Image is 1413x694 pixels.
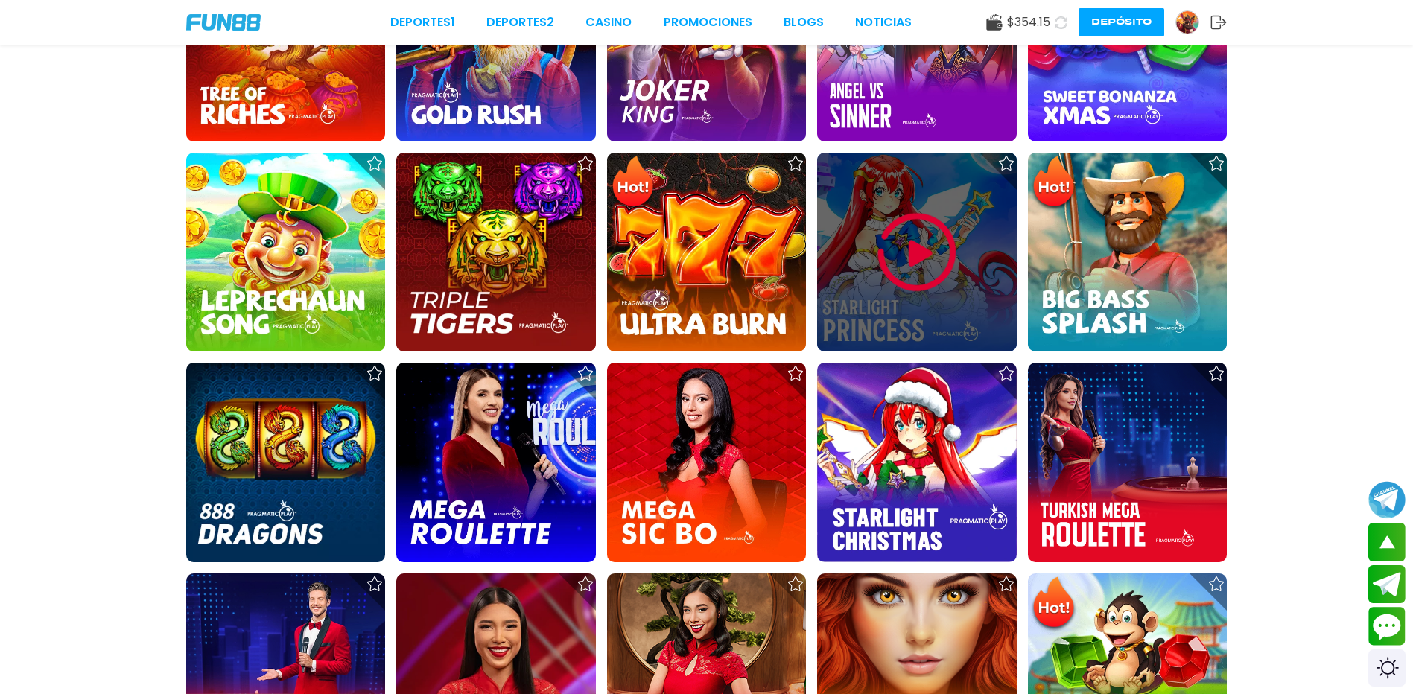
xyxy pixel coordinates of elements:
[1368,480,1406,519] button: Join telegram channel
[1028,153,1227,351] img: Big Bass Splash
[486,13,554,31] a: Deportes2
[872,208,962,297] img: Play Game
[784,13,824,31] a: BLOGS
[1368,565,1406,604] button: Join telegram
[855,13,912,31] a: NOTICIAS
[1368,523,1406,561] button: scroll up
[609,154,657,212] img: Hot
[664,13,752,31] a: Promociones
[607,363,806,561] img: Mega Sic Bo Lobby
[585,13,632,31] a: CASINO
[1029,154,1078,212] img: Hot
[186,14,261,31] img: Company Logo
[186,363,385,561] img: 888 Dragons
[396,153,595,351] img: Triple Tigers
[1029,575,1078,633] img: Hot
[396,363,595,561] img: Mega Roulette
[1368,607,1406,646] button: Contact customer service
[186,153,385,351] img: Leprechaun Song
[1175,10,1210,34] a: Avatar
[390,13,455,31] a: Deportes1
[1079,8,1164,36] button: Depósito
[1007,13,1050,31] span: $ 354.15
[607,153,806,351] img: Ultra Burn
[1176,11,1198,34] img: Avatar
[1028,363,1227,561] img: Turkish Mega Roulette
[1368,649,1406,687] div: Switch theme
[817,363,1016,561] img: Starlight Christmas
